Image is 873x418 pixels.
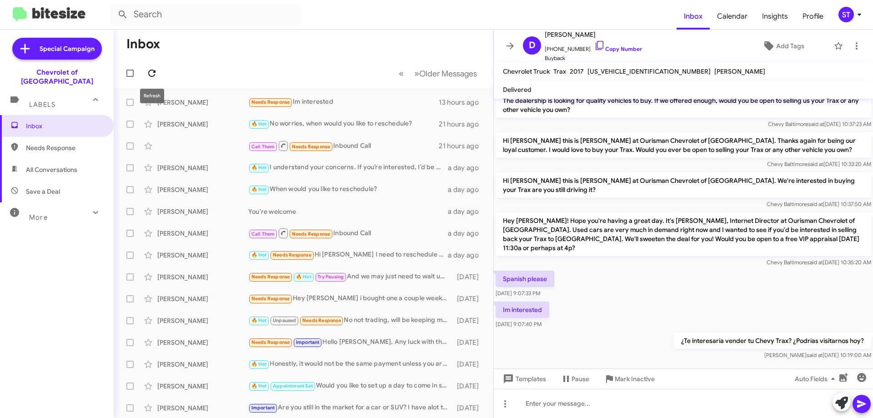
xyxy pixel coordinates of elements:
button: Auto Fields [788,371,846,387]
div: [DATE] [452,316,486,325]
span: Chevrolet Truck [503,67,550,76]
span: Chevy Baltimore [DATE] 10:37:23 AM [768,121,871,127]
span: Needs Response [292,144,331,150]
span: said at [807,352,823,358]
div: [DATE] [452,338,486,347]
div: [PERSON_NAME] [157,403,248,413]
span: 🔥 Hot [251,252,267,258]
div: 13 hours ago [439,98,486,107]
div: You're welcome [248,207,448,216]
span: said at [808,161,823,167]
div: Hi [PERSON_NAME] I need to reschedule that appt [248,250,448,260]
div: a day ago [448,251,486,260]
span: Delivered [503,86,532,94]
div: [PERSON_NAME] [157,272,248,282]
span: Needs Response [251,296,290,302]
span: Older Messages [419,69,477,79]
a: Inbox [677,3,710,30]
div: [PERSON_NAME] [157,163,248,172]
span: [DATE] 9:07:33 PM [496,290,540,297]
span: [PERSON_NAME] [714,67,765,76]
span: Unpaused [273,317,296,323]
span: Needs Response [251,99,290,105]
button: ST [831,7,863,22]
span: Important [296,339,320,345]
div: Refresh [140,89,164,103]
span: [US_VEHICLE_IDENTIFICATION_NUMBER] [587,67,711,76]
span: Labels [29,101,55,109]
p: Hey [PERSON_NAME]! Hope you're having a great day. It's [PERSON_NAME], Internet Director at Ouris... [496,212,871,256]
a: Calendar [710,3,755,30]
nav: Page navigation example [394,64,482,83]
div: When would you like to reschedule? [248,184,448,195]
span: Save a Deal [26,187,60,196]
div: [PERSON_NAME] [157,120,248,129]
span: Needs Response [251,274,290,280]
span: Needs Response [292,231,331,237]
div: [PERSON_NAME] [157,294,248,303]
div: No not trading, will be keeping my current vehicle [248,315,452,326]
div: Inbound Call [248,227,448,239]
span: Buyback [545,54,642,63]
span: Profile [795,3,831,30]
span: Inbox [26,121,103,131]
div: a day ago [448,207,486,216]
div: Hey [PERSON_NAME] i bought one a couple weeks ago thank you! [248,293,452,304]
span: said at [807,201,823,207]
input: Search [110,4,301,25]
span: 🔥 Hot [251,317,267,323]
span: 🔥 Hot [251,361,267,367]
span: Trax [553,67,566,76]
button: Templates [494,371,553,387]
button: Mark Inactive [597,371,662,387]
span: Chevy Baltimore [DATE] 10:37:50 AM [767,201,871,207]
div: 21 hours ago [439,141,486,151]
div: Inbound Call [248,140,439,151]
span: Mark Inactive [615,371,655,387]
span: 🔥 Hot [251,383,267,389]
div: [PERSON_NAME] [157,316,248,325]
div: Hello [PERSON_NAME], Any luck with the suburban or follow up? [248,337,452,347]
span: Needs Response [26,143,103,152]
a: Insights [755,3,795,30]
span: said at [807,259,823,266]
p: ¿Te interesaría vender tu Chevy Trax? ¿Podrías visitarnos hoy? [674,332,871,349]
span: Auto Fields [795,371,838,387]
span: Appointment Set [273,383,313,389]
div: [DATE] [452,360,486,369]
h1: Inbox [126,37,160,51]
span: said at [808,121,824,127]
span: Templates [501,371,546,387]
span: Pause [572,371,589,387]
div: [PERSON_NAME] [157,338,248,347]
span: Needs Response [251,339,290,345]
div: 21 hours ago [439,120,486,129]
div: [PERSON_NAME] [157,229,248,238]
button: Add Tags [736,38,829,54]
div: [DATE] [452,272,486,282]
div: I understand your concerns. If you’re interested, I’d be happy to discuss options for buying your... [248,162,448,173]
span: Special Campaign [40,44,95,53]
p: Hi [PERSON_NAME] this is [PERSON_NAME] at Ourisman Chevrolet of [GEOGRAPHIC_DATA]. We're interest... [496,172,871,198]
div: [PERSON_NAME] [157,382,248,391]
button: Pause [553,371,597,387]
span: [PHONE_NUMBER] [545,40,642,54]
div: [DATE] [452,382,486,391]
span: Try Pausing [317,274,344,280]
div: a day ago [448,229,486,238]
span: 🔥 Hot [251,165,267,171]
a: Copy Number [594,45,642,52]
div: a day ago [448,185,486,194]
span: 2017 [570,67,584,76]
span: Needs Response [273,252,311,258]
span: Chevy Baltimore [DATE] 10:35:20 AM [767,259,871,266]
div: [PERSON_NAME] [157,207,248,216]
p: Im interested [496,302,549,318]
span: 🔥 Hot [251,186,267,192]
span: 🔥 Hot [296,274,311,280]
span: D [529,38,536,53]
div: Are you still in the market for a car or SUV? I have alot to chose from [248,403,452,413]
span: Call Them [251,231,275,237]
